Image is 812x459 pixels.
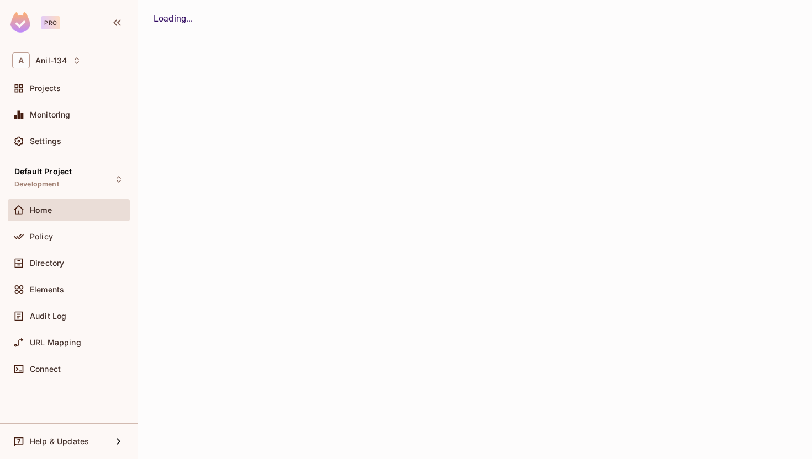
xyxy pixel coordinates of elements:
span: Projects [30,84,61,93]
span: Default Project [14,167,72,176]
span: Audit Log [30,312,66,321]
div: Pro [41,16,60,29]
span: Policy [30,232,53,241]
span: A [12,52,30,68]
span: Directory [30,259,64,268]
span: Help & Updates [30,437,89,446]
span: Home [30,206,52,215]
div: Loading... [154,12,797,25]
span: URL Mapping [30,338,81,347]
span: Settings [30,137,61,146]
span: Elements [30,285,64,294]
span: Monitoring [30,110,71,119]
span: Workspace: Anil-134 [35,56,67,65]
span: Connect [30,365,61,373]
span: Development [14,180,59,189]
img: SReyMgAAAABJRU5ErkJggg== [10,12,30,33]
